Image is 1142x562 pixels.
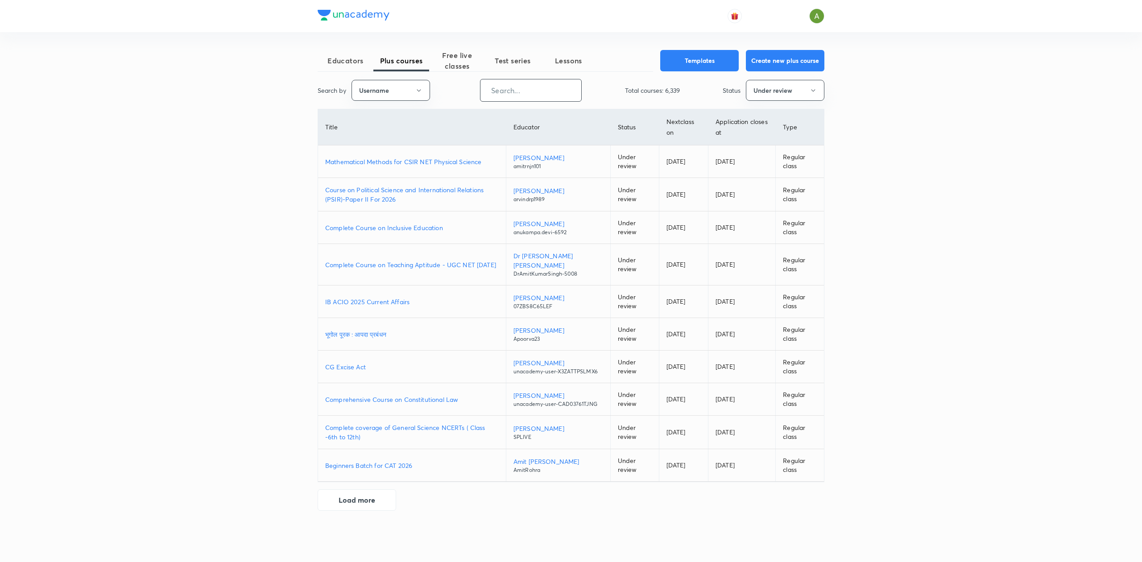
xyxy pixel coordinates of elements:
[513,195,603,203] p: arvindrp1989
[809,8,824,24] img: Ajay A
[708,145,776,178] td: [DATE]
[659,318,708,351] td: [DATE]
[325,395,499,404] a: Comprehensive Course on Constitutional Law
[708,416,776,449] td: [DATE]
[513,293,603,310] a: [PERSON_NAME]07ZBS8C65LEF
[731,12,739,20] img: avatar
[513,433,603,441] p: SPLIVE
[513,186,603,203] a: [PERSON_NAME]arvindrp1989
[708,109,776,145] th: Application closes at
[659,449,708,482] td: [DATE]
[513,293,603,302] p: [PERSON_NAME]
[776,145,824,178] td: Regular class
[746,50,824,71] button: Create new plus course
[728,9,742,23] button: avatar
[776,383,824,416] td: Regular class
[318,489,396,511] button: Load more
[318,109,506,145] th: Title
[659,178,708,211] td: [DATE]
[513,251,603,270] p: Dr [PERSON_NAME] [PERSON_NAME]
[480,79,581,102] input: Search...
[513,302,603,310] p: 07ZBS8C65LEF
[513,219,603,228] p: [PERSON_NAME]
[513,358,603,368] p: [PERSON_NAME]
[776,285,824,318] td: Regular class
[325,185,499,204] a: Course on Political Science and International Relations (PSIR)-Paper II For 2026
[513,424,603,433] p: [PERSON_NAME]
[776,416,824,449] td: Regular class
[513,335,603,343] p: Apoorva23
[513,391,603,408] a: [PERSON_NAME]unacademy-user-CAD03761TJNG
[708,244,776,285] td: [DATE]
[723,86,741,95] p: Status
[659,285,708,318] td: [DATE]
[373,55,429,66] span: Plus courses
[325,330,499,339] a: भूगोल पूरक : आपदा प्रबंधन
[325,362,499,372] a: CG Excise Act
[610,416,659,449] td: Under review
[513,400,603,408] p: unacademy-user-CAD03761TJNG
[659,244,708,285] td: [DATE]
[325,223,499,232] a: Complete Course on Inclusive Education
[708,285,776,318] td: [DATE]
[708,351,776,383] td: [DATE]
[776,109,824,145] th: Type
[776,178,824,211] td: Regular class
[708,178,776,211] td: [DATE]
[610,351,659,383] td: Under review
[776,351,824,383] td: Regular class
[513,326,603,343] a: [PERSON_NAME]Apoorva23
[513,466,603,474] p: AmitRohra
[513,457,603,466] p: Amit [PERSON_NAME]
[318,10,389,23] a: Company Logo
[610,383,659,416] td: Under review
[610,318,659,351] td: Under review
[485,55,541,66] span: Test series
[776,244,824,285] td: Regular class
[506,109,610,145] th: Educator
[513,368,603,376] p: unacademy-user-X3ZATTPSLMX6
[659,211,708,244] td: [DATE]
[610,244,659,285] td: Under review
[318,55,373,66] span: Educators
[513,228,603,236] p: anukampa.devi-6592
[513,251,603,278] a: Dr [PERSON_NAME] [PERSON_NAME]DrAmitKumarSingh-5008
[352,80,430,101] button: Username
[325,260,499,269] a: Complete Course on Teaching Aptitude - UGC NET [DATE]
[513,358,603,376] a: [PERSON_NAME]unacademy-user-X3ZATTPSLMX6
[325,157,499,166] a: Mathematical Methods for CSIR NET Physical Science
[659,351,708,383] td: [DATE]
[610,285,659,318] td: Under review
[513,457,603,474] a: Amit [PERSON_NAME]AmitRohra
[325,461,499,470] a: Beginners Batch for CAT 2026
[325,297,499,306] a: IB ACIO 2025 Current Affairs
[610,109,659,145] th: Status
[513,219,603,236] a: [PERSON_NAME]anukampa.devi-6592
[625,86,680,95] p: Total courses: 6,339
[659,109,708,145] th: Next class on
[513,162,603,170] p: amitrnjn101
[513,424,603,441] a: [PERSON_NAME]SPLIVE
[776,211,824,244] td: Regular class
[325,423,499,442] a: Complete coverage of General Science NCERTs ( Class -6th to 12th)
[659,145,708,178] td: [DATE]
[708,318,776,351] td: [DATE]
[318,10,389,21] img: Company Logo
[513,270,603,278] p: DrAmitKumarSingh-5008
[659,383,708,416] td: [DATE]
[776,449,824,482] td: Regular class
[513,153,603,162] p: [PERSON_NAME]
[659,416,708,449] td: [DATE]
[610,211,659,244] td: Under review
[708,449,776,482] td: [DATE]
